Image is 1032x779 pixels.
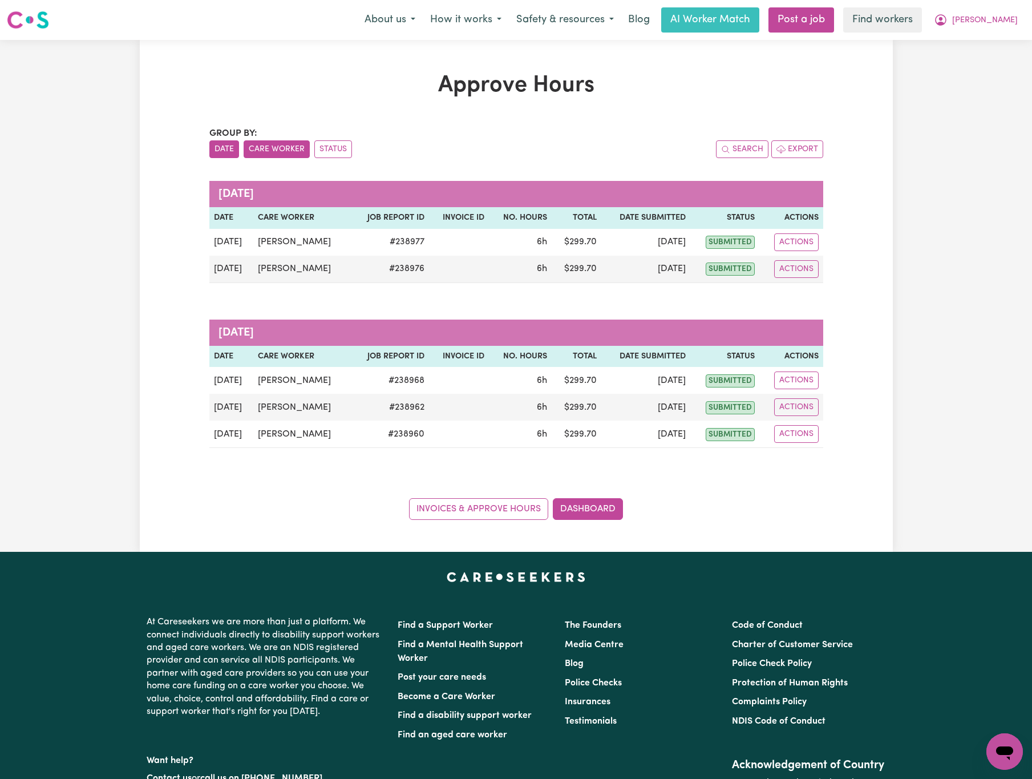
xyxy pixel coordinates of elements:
[398,730,507,740] a: Find an aged care worker
[768,7,834,33] a: Post a job
[537,264,547,273] span: 6 hours
[398,640,523,663] a: Find a Mental Health Support Worker
[690,346,759,368] th: Status
[209,129,257,138] span: Group by:
[774,398,819,416] button: Actions
[986,733,1023,770] iframe: Button to launch messaging window
[447,572,585,582] a: Careseekers home page
[732,659,812,668] a: Police Check Policy
[398,673,486,682] a: Post your care needs
[843,7,922,33] a: Find workers
[552,394,601,421] td: $ 299.70
[398,692,495,701] a: Become a Care Worker
[732,621,803,630] a: Code of Conduct
[209,256,253,283] td: [DATE]
[429,346,489,368] th: Invoice ID
[509,8,621,32] button: Safety & resources
[706,374,755,388] span: submitted
[601,367,690,394] td: [DATE]
[565,659,584,668] a: Blog
[690,207,759,229] th: Status
[771,140,823,158] button: Export
[732,640,853,649] a: Charter of Customer Service
[209,72,823,99] h1: Approve Hours
[565,717,617,726] a: Testimonials
[209,229,253,256] td: [DATE]
[253,207,351,229] th: Care worker
[565,697,610,707] a: Insurances
[706,428,755,441] span: submitted
[209,421,253,448] td: [DATE]
[732,758,885,772] h2: Acknowledgement of Country
[147,750,384,767] p: Want help?
[253,421,351,448] td: [PERSON_NAME]
[706,401,755,414] span: submitted
[601,207,690,229] th: Date Submitted
[537,430,547,439] span: 6 hours
[489,207,552,229] th: No. Hours
[209,367,253,394] td: [DATE]
[774,260,819,278] button: Actions
[537,403,547,412] span: 6 hours
[7,10,49,30] img: Careseekers logo
[147,611,384,723] p: At Careseekers we are more than just a platform. We connect individuals directly to disability su...
[716,140,768,158] button: Search
[759,346,823,368] th: Actions
[732,697,807,707] a: Complaints Policy
[565,640,624,649] a: Media Centre
[350,256,428,283] td: # 238976
[661,7,759,33] a: AI Worker Match
[350,367,428,394] td: # 238968
[209,346,253,368] th: Date
[774,425,819,443] button: Actions
[732,679,848,688] a: Protection of Human Rights
[706,236,755,249] span: submitted
[398,621,493,630] a: Find a Support Worker
[552,256,601,283] td: $ 299.70
[565,679,622,688] a: Police Checks
[601,394,690,421] td: [DATE]
[253,394,351,421] td: [PERSON_NAME]
[429,207,489,229] th: Invoice ID
[409,498,548,520] a: Invoices & Approve Hours
[423,8,509,32] button: How it works
[621,7,657,33] a: Blog
[552,421,601,448] td: $ 299.70
[398,711,532,720] a: Find a disability support worker
[209,394,253,421] td: [DATE]
[537,376,547,385] span: 6 hours
[209,320,823,346] caption: [DATE]
[209,207,253,229] th: Date
[350,207,428,229] th: Job Report ID
[601,346,690,368] th: Date Submitted
[759,207,823,229] th: Actions
[565,621,621,630] a: The Founders
[601,229,690,256] td: [DATE]
[552,229,601,256] td: $ 299.70
[774,233,819,251] button: Actions
[732,717,825,726] a: NDIS Code of Conduct
[244,140,310,158] button: sort invoices by care worker
[253,346,351,368] th: Care worker
[209,181,823,207] caption: [DATE]
[314,140,352,158] button: sort invoices by paid status
[552,367,601,394] td: $ 299.70
[552,207,601,229] th: Total
[489,346,552,368] th: No. Hours
[7,7,49,33] a: Careseekers logo
[350,421,428,448] td: # 238960
[552,346,601,368] th: Total
[926,8,1025,32] button: My Account
[774,372,819,389] button: Actions
[350,229,428,256] td: # 238977
[350,394,428,421] td: # 238962
[253,229,351,256] td: [PERSON_NAME]
[601,256,690,283] td: [DATE]
[350,346,428,368] th: Job Report ID
[952,14,1018,27] span: [PERSON_NAME]
[253,256,351,283] td: [PERSON_NAME]
[601,421,690,448] td: [DATE]
[253,367,351,394] td: [PERSON_NAME]
[357,8,423,32] button: About us
[553,498,623,520] a: Dashboard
